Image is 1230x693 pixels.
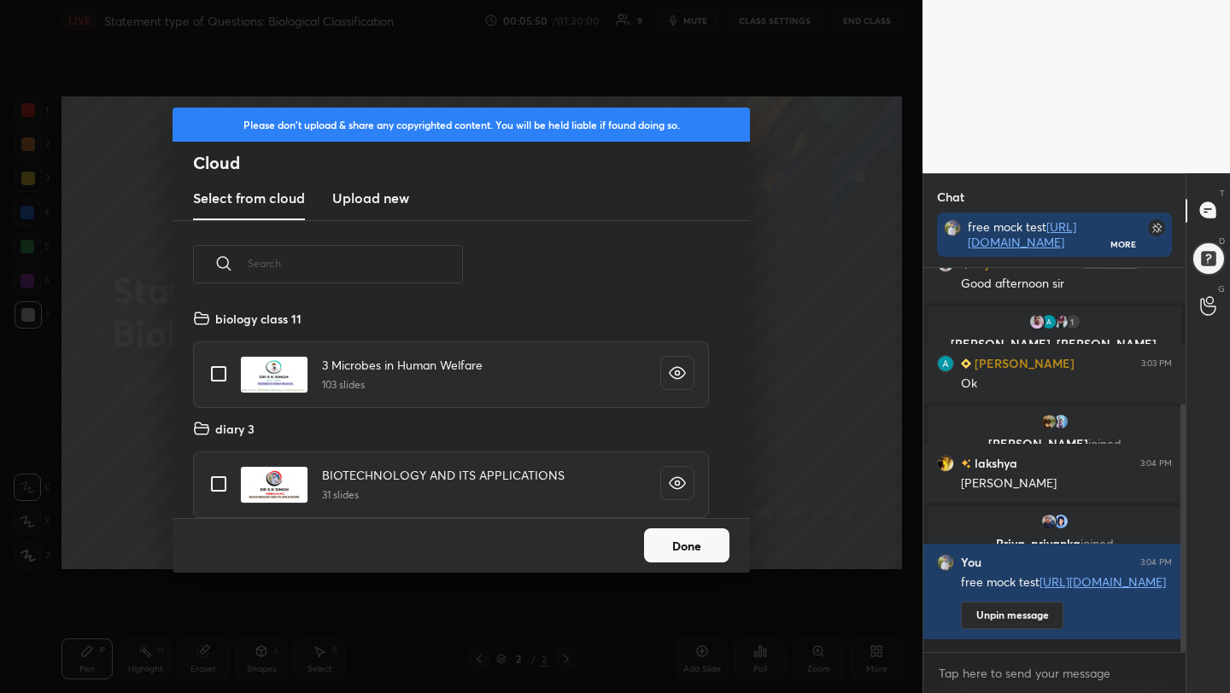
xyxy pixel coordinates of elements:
p: [PERSON_NAME], [PERSON_NAME], [PERSON_NAME] [938,337,1171,364]
img: no-rating-badge.077c3623.svg [961,459,971,469]
div: free mock test [961,574,1172,591]
span: joined [1088,435,1122,451]
img: 177728b57fbe41eea8d0638e01463a30.jpg [1028,313,1045,330]
div: 3:04 PM [1140,557,1172,568]
button: Unpin message [961,602,1063,629]
p: Priya, priyanka [938,537,1171,550]
img: 166679102082Q931.pdf [240,466,308,504]
img: 4P8fHbbgJtejmAAAAAElFTkSuQmCC [1083,258,1138,268]
a: [URL][DOMAIN_NAME] [968,218,1076,250]
h6: lakshya [971,454,1017,472]
h6: [PERSON_NAME] [971,354,1075,372]
div: grid [173,303,729,518]
h4: 3 Microbes in Human Welfare [322,356,483,374]
img: 48a75f05fd0b4cc8b0a0ba278c00042d.jpg [1040,513,1057,530]
div: More [1110,238,1136,250]
img: 36f09b23e858438da693718490d30f5a.jpg [1052,313,1069,330]
img: 5c0dbedf3a404cadaef497f327d96137.48299763_3 [1040,313,1057,330]
button: Done [644,528,729,562]
div: grid [923,268,1186,653]
div: Ok [961,376,1172,393]
p: Chat [923,174,978,219]
img: 79809382_AD72BC16-606C-4BE7-99AD-CE215993D825.png [1052,513,1069,530]
p: G [1218,282,1225,295]
div: 1 [1064,313,1081,330]
h5: 103 slides [322,377,483,393]
img: 3 [1052,413,1069,430]
span: joined [1081,535,1114,551]
div: 3:02 PM [1141,258,1172,268]
img: f577a7757f304b7ba8cb9e24b076a904.jpg [937,554,954,571]
img: 1630233058FXE4Y6.pdf [240,356,308,393]
img: Learner_Badge_beginner_1_8b307cf2a0.svg [961,358,971,369]
img: f577a7757f304b7ba8cb9e24b076a904.jpg [944,219,961,236]
img: 8b7eba736abd4a668e7b296178591626.jpg [937,454,954,471]
img: caa92c894f99420aa0c809ac8c137e93.jpg [1040,413,1057,430]
h4: diary 3 [215,420,255,438]
div: 3:03 PM [1141,358,1172,368]
h6: You [961,555,981,570]
p: T [1220,187,1225,200]
div: free mock test [968,219,1111,250]
img: Learner_Badge_beginner_1_8b307cf2a0.svg [961,259,971,269]
div: 3:04 PM [1140,457,1172,468]
p: D [1219,235,1225,247]
div: Good afternoon sir [961,276,1172,293]
h2: Cloud [193,152,750,174]
h5: 31 slides [322,487,565,503]
div: [PERSON_NAME] [961,475,1172,492]
h3: Select from cloud [193,188,305,208]
p: [PERSON_NAME] [938,437,1171,451]
input: Search [248,227,463,300]
h4: BIOTECHNOLOGY AND ITS APPLICATIONS [322,466,565,484]
img: 5c0dbedf3a404cadaef497f327d96137.48299763_3 [937,354,954,371]
h4: biology class 11 [215,310,302,328]
div: Please don't upload & share any copyrighted content. You will be held liable if found doing so. [173,108,750,142]
a: [URL][DOMAIN_NAME] [1040,574,1166,590]
h3: Upload new [332,188,409,208]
